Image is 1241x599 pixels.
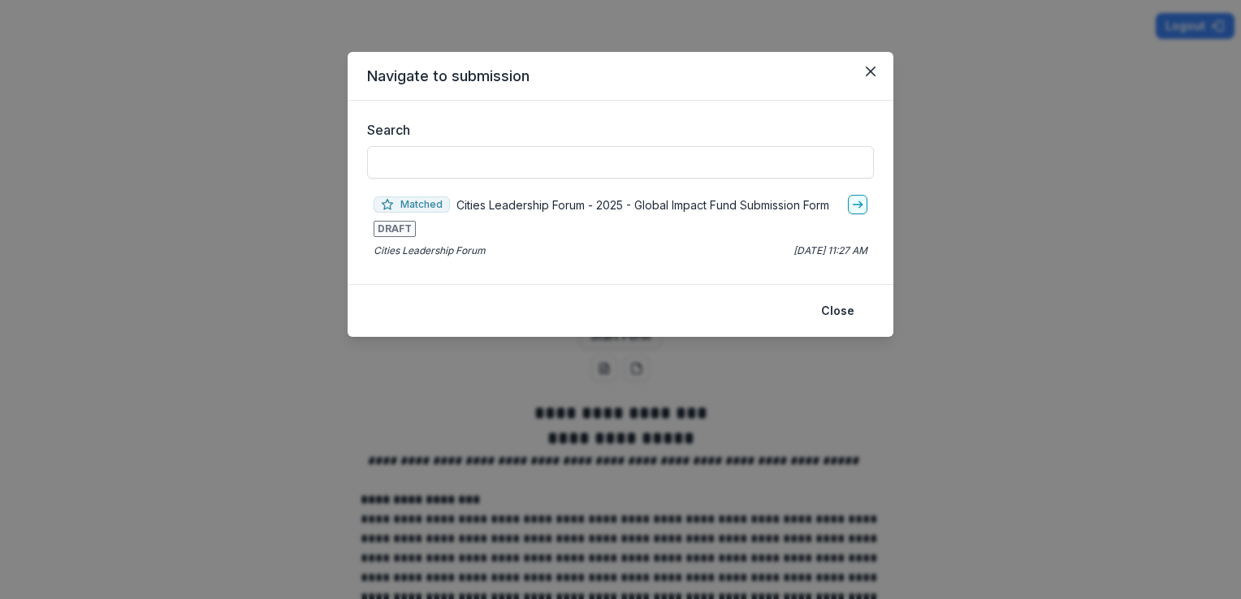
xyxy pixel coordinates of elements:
button: Close [858,58,884,84]
span: DRAFT [374,221,416,237]
p: Cities Leadership Forum - 2025 - Global Impact Fund Submission Form [456,196,829,213]
button: Close [811,298,864,324]
a: go-to [848,195,867,214]
header: Navigate to submission [348,52,893,101]
p: Cities Leadership Forum [374,243,486,258]
p: [DATE] 11:27 AM [793,243,867,258]
span: Matched [374,196,450,213]
label: Search [367,120,864,140]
